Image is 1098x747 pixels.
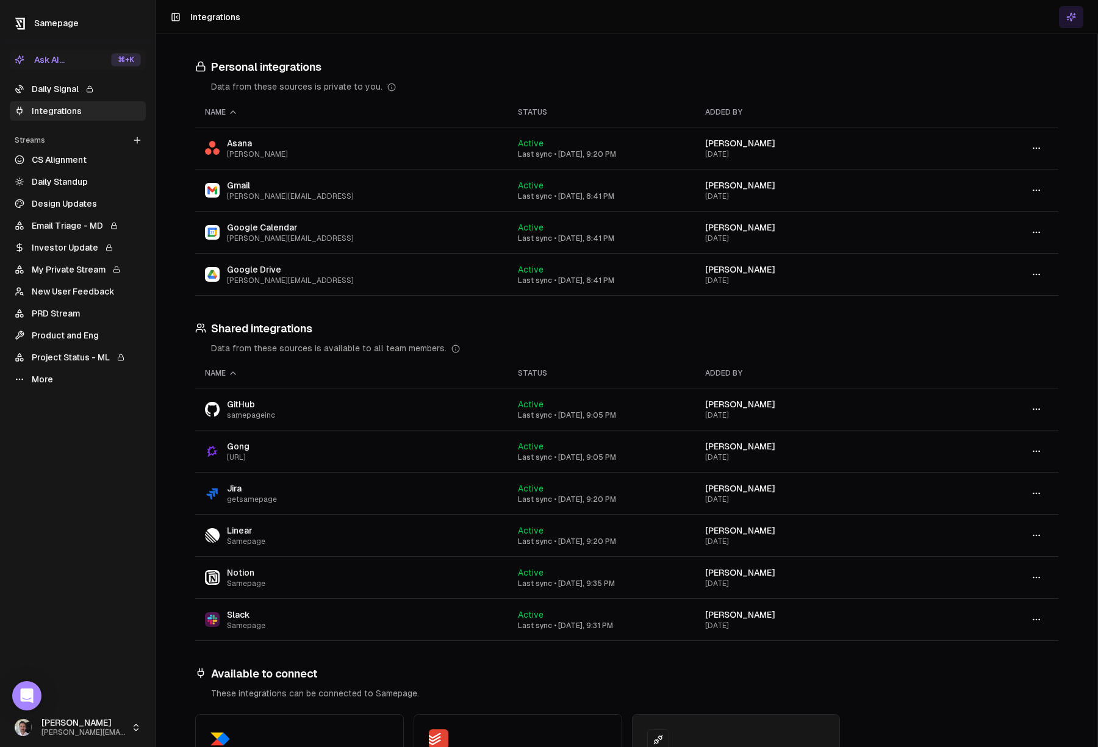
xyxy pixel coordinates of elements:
[518,410,686,420] div: Last sync • [DATE], 9:05 PM
[518,138,544,148] span: Active
[10,713,146,742] button: [PERSON_NAME][PERSON_NAME][EMAIL_ADDRESS]
[10,172,146,191] a: Daily Standup
[205,267,220,282] img: Google Drive
[195,320,1058,337] h3: Shared integrations
[518,568,544,577] span: Active
[227,440,249,452] span: Gong
[15,54,65,66] div: Ask AI...
[518,107,686,117] div: Status
[205,107,498,117] div: Name
[111,53,141,66] div: ⌘ +K
[10,326,146,345] a: Product and Eng
[205,141,220,155] img: Asana
[205,225,220,240] img: Google Calendar
[10,150,146,170] a: CS Alignment
[705,537,936,546] div: [DATE]
[205,570,220,585] img: Notion
[10,260,146,279] a: My Private Stream
[227,621,265,631] span: Samepage
[10,282,146,301] a: New User Feedback
[227,452,249,462] span: [URL]
[705,399,775,409] span: [PERSON_NAME]
[705,441,775,451] span: [PERSON_NAME]
[705,149,936,159] div: [DATE]
[227,410,275,420] span: samepageinc
[518,441,544,451] span: Active
[227,149,288,159] span: [PERSON_NAME]
[518,452,686,462] div: Last sync • [DATE], 9:05 PM
[205,612,220,627] img: Slack
[205,486,220,501] img: Jira
[10,238,146,257] a: Investor Update
[518,484,544,493] span: Active
[227,567,265,579] span: Notion
[205,183,220,198] img: Gmail
[10,50,146,70] button: Ask AI...⌘+K
[705,610,775,620] span: [PERSON_NAME]
[227,579,265,588] span: Samepage
[518,191,686,201] div: Last sync • [DATE], 8:41 PM
[705,410,936,420] div: [DATE]
[518,149,686,159] div: Last sync • [DATE], 9:20 PM
[518,526,544,535] span: Active
[195,665,1058,682] h3: Available to connect
[518,180,544,190] span: Active
[12,681,41,710] div: Open Intercom Messenger
[705,223,775,232] span: [PERSON_NAME]
[705,452,936,462] div: [DATE]
[518,579,686,588] div: Last sync • [DATE], 9:35 PM
[705,526,775,535] span: [PERSON_NAME]
[518,399,544,409] span: Active
[205,528,220,543] img: Linear
[10,101,146,121] a: Integrations
[705,568,775,577] span: [PERSON_NAME]
[705,180,775,190] span: [PERSON_NAME]
[227,609,265,621] span: Slack
[705,107,936,117] div: Added by
[227,179,354,191] span: Gmail
[705,579,936,588] div: [DATE]
[705,368,936,378] div: Added by
[227,482,277,495] span: Jira
[705,138,775,148] span: [PERSON_NAME]
[705,621,936,631] div: [DATE]
[211,80,1058,93] div: Data from these sources is private to you.
[41,728,126,737] span: [PERSON_NAME][EMAIL_ADDRESS]
[205,402,220,416] img: GitHub
[211,687,1058,699] div: These integrations can be connected to Samepage.
[227,398,275,410] span: GitHub
[10,304,146,323] a: PRD Stream
[518,276,686,285] div: Last sync • [DATE], 8:41 PM
[227,495,277,504] span: getsamepage
[705,484,775,493] span: [PERSON_NAME]
[705,276,936,285] div: [DATE]
[705,234,936,243] div: [DATE]
[518,265,544,274] span: Active
[190,11,240,23] h1: Integrations
[227,234,354,243] span: [PERSON_NAME][EMAIL_ADDRESS]
[10,370,146,389] a: More
[705,265,775,274] span: [PERSON_NAME]
[705,191,936,201] div: [DATE]
[705,495,936,504] div: [DATE]
[41,718,126,729] span: [PERSON_NAME]
[10,130,146,150] div: Streams
[227,221,354,234] span: Google Calendar
[10,348,146,367] a: Project Status - ML
[518,223,544,232] span: Active
[211,342,1058,354] div: Data from these sources is available to all team members.
[10,79,146,99] a: Daily Signal
[15,719,32,736] img: _image
[227,276,354,285] span: [PERSON_NAME][EMAIL_ADDRESS]
[205,368,498,378] div: Name
[518,610,544,620] span: Active
[10,216,146,235] a: Email Triage - MD
[518,537,686,546] div: Last sync • [DATE], 9:20 PM
[227,263,354,276] span: Google Drive
[227,524,265,537] span: Linear
[205,444,220,459] img: Gong
[227,137,288,149] span: Asana
[195,59,1058,76] h3: Personal integrations
[227,537,265,546] span: Samepage
[518,495,686,504] div: Last sync • [DATE], 9:20 PM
